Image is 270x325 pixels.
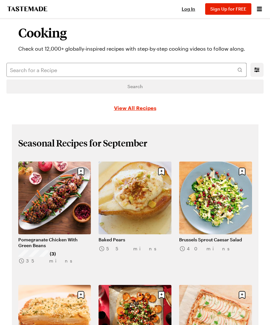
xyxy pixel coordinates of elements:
button: Save recipe [155,289,168,301]
button: Save recipe [236,289,248,301]
input: Search for a Recipe [6,63,247,77]
p: Check out 12,000+ globally-inspired recipes with step-by-step cooking videos to follow along. [18,45,252,53]
button: Save recipe [236,165,248,178]
span: Sign Up for FREE [210,6,246,12]
span: Log In [182,6,195,12]
button: Save recipe [75,165,87,178]
a: View All Recipes [114,104,156,112]
a: To Tastemade Home Page [6,6,48,12]
a: Baked Pears [99,237,171,243]
button: Mobile filters [253,66,261,74]
a: Pomegranate Chicken With Green Beans [18,237,91,248]
button: Sign Up for FREE [205,3,251,15]
button: Save recipe [75,289,87,301]
button: Log In [176,6,201,12]
h2: Seasonal Recipes for September [18,137,147,149]
button: Save recipe [155,165,168,178]
h1: Cooking [18,26,252,40]
button: Open menu [255,5,264,13]
a: Brussels Sprout Caesar Salad [179,237,252,243]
